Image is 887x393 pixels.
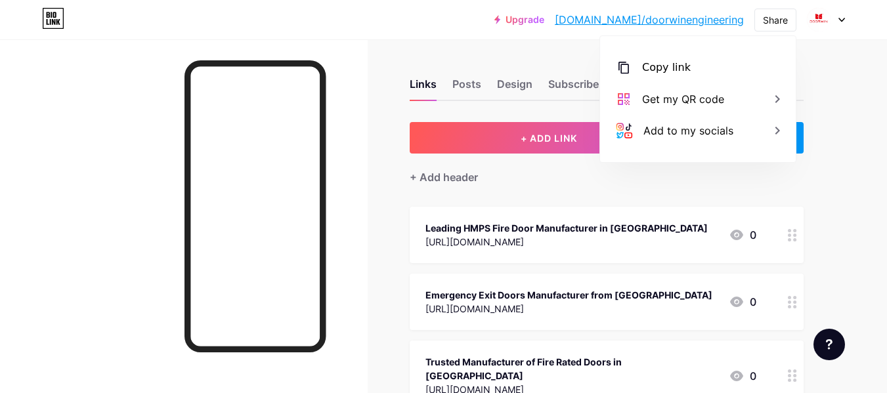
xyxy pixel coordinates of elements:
[729,294,756,310] div: 0
[425,302,712,316] div: [URL][DOMAIN_NAME]
[452,76,481,100] div: Posts
[410,76,437,100] div: Links
[521,133,577,144] span: + ADD LINK
[642,91,724,107] div: Get my QR code
[763,13,788,27] div: Share
[425,235,708,249] div: [URL][DOMAIN_NAME]
[425,288,712,302] div: Emergency Exit Doors Manufacturer from [GEOGRAPHIC_DATA]
[555,12,744,28] a: [DOMAIN_NAME]/doorwinengineering
[729,227,756,243] div: 0
[642,60,691,75] div: Copy link
[806,7,831,32] img: doorwinengineering
[494,14,544,25] a: Upgrade
[548,76,609,100] div: Subscribers
[643,123,733,138] div: Add to my socials
[410,169,478,185] div: + Add header
[425,355,718,383] div: Trusted Manufacturer of Fire Rated Doors in [GEOGRAPHIC_DATA]
[410,122,689,154] button: + ADD LINK
[425,221,708,235] div: Leading HMPS Fire Door Manufacturer in [GEOGRAPHIC_DATA]
[497,76,532,100] div: Design
[729,368,756,384] div: 0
